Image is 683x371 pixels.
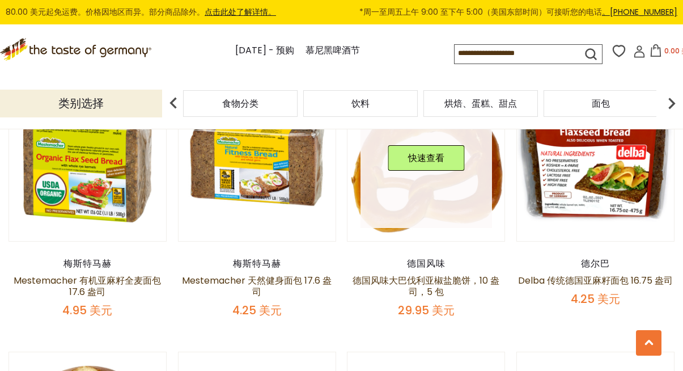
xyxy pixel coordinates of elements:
a: 。[PHONE_NUMBER] [602,6,677,18]
a: 德国风味大巴伐利亚椒盐脆饼，10 盎司，5 包 [353,274,499,298]
a: Mestemacher 有机亚麻籽全麦面包 17.6 盎司 [14,274,161,298]
a: Delba 传统德国亚麻籽面包 16.75 盎司 [518,274,673,287]
a: 点击此处了解详情。 [205,6,276,18]
a: 烘焙、蛋糕、甜点 [444,99,517,108]
font: *周一至周五上午 9:00 至下午 5:00（美国东部时间）可接听您的电话 [359,6,602,18]
font: 面包 [592,97,610,110]
font: 德国风味 [407,257,446,270]
font: 梅斯特马赫 [63,257,112,270]
a: 慕尼黑啤酒节 [306,43,360,58]
font: 4.25 美元 [232,302,282,318]
font: 快速查看 [408,151,444,165]
font: 4.95 美元 [62,302,112,318]
font: 慕尼黑啤酒节 [306,44,360,57]
font: 80.00 美元起免运费。价格因地区而异。部分商品除外。 [6,6,205,18]
font: 29.95 美元 [398,302,455,318]
font: 食物分类 [222,97,258,110]
img: 德国风味大巴伐利亚椒盐脆饼，10 盎司，5 包 [347,84,504,241]
img: Delba 传统德国亚麻籽面包 16.75 盎司 [517,84,674,241]
font: 烘焙、蛋糕、甜点 [444,97,517,110]
font: 饮料 [351,97,370,110]
font: 类别选择 [58,95,104,111]
img: 上一个箭头 [162,92,185,115]
img: Mestemacher 有机亚麻籽全麦面包 17.6 盎司 [9,84,166,241]
img: 下一个箭头 [660,92,683,115]
button: 快速查看 [388,145,464,171]
a: 面包 [592,99,610,108]
a: Mestemacher 天然健身面包 17.6 盎司 [182,274,332,298]
font: 4.25 美元 [571,291,620,307]
font: 德尔巴 [581,257,610,270]
font: [DATE] - 预购 [235,44,294,57]
font: 梅斯特马赫 [233,257,281,270]
a: 食物分类 [222,99,258,108]
a: 饮料 [351,99,370,108]
a: [DATE] - 预购 [235,43,294,58]
img: Mestemacher 天然健身面包 17.6 盎司 [179,84,336,241]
